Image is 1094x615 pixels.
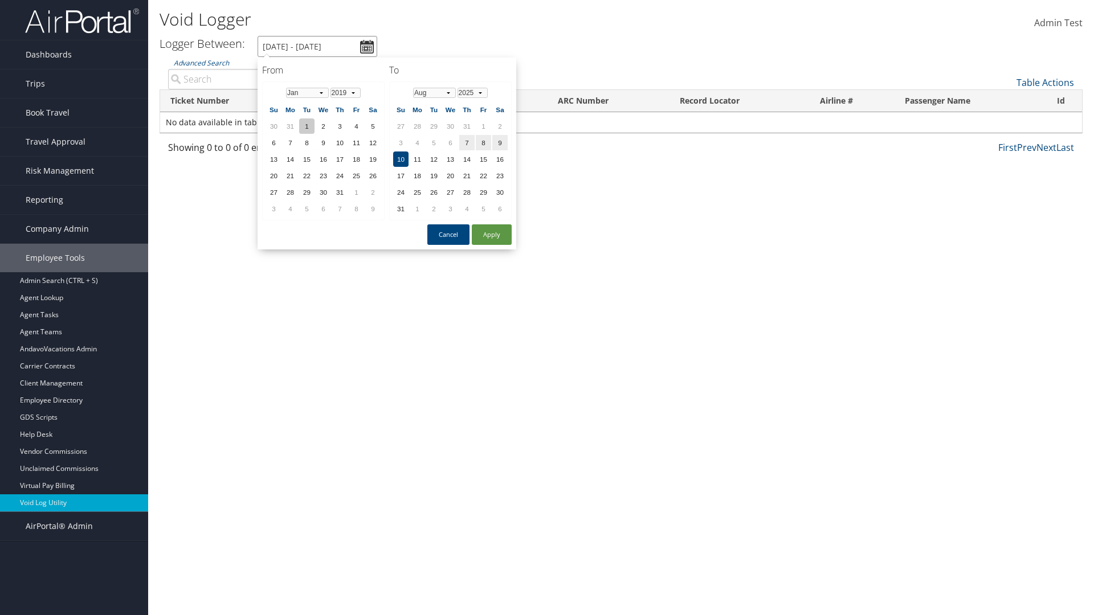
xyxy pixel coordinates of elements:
td: 30 [443,118,458,134]
td: 3 [393,135,409,150]
td: 21 [459,168,475,183]
span: Reporting [26,186,63,214]
td: 18 [349,151,364,167]
td: 31 [393,201,409,216]
a: Advanced Search [174,58,229,68]
div: Showing 0 to 0 of 0 entries [168,141,382,160]
th: Passenger Name: activate to sort column ascending [895,90,1047,112]
td: 20 [443,168,458,183]
td: 8 [476,135,491,150]
td: 25 [410,184,425,200]
td: 5 [476,201,491,216]
td: 15 [476,151,491,167]
td: 29 [299,184,315,200]
h4: From [262,64,385,76]
img: airportal-logo.png [25,7,139,34]
th: Mo [283,102,298,117]
td: 12 [426,151,442,167]
td: 29 [426,118,442,134]
td: 23 [316,168,331,183]
td: 16 [492,151,508,167]
td: 27 [443,184,458,200]
th: Th [459,102,475,117]
input: Advanced Search [168,69,382,89]
td: 4 [459,201,475,216]
td: 11 [410,151,425,167]
td: 9 [316,135,331,150]
td: 31 [283,118,298,134]
td: 29 [476,184,491,200]
th: We [443,102,458,117]
th: Id [1047,90,1082,112]
td: 17 [393,168,409,183]
th: Su [266,102,281,117]
a: Admin Test [1034,6,1083,41]
th: Su [393,102,409,117]
th: Sa [492,102,508,117]
td: 8 [299,135,315,150]
h3: Logger Between: [160,36,245,51]
td: 1 [410,201,425,216]
a: Prev [1017,141,1036,154]
span: Book Travel [26,99,70,127]
span: Risk Management [26,157,94,185]
td: 19 [365,151,381,167]
a: Table Actions [1017,76,1074,89]
td: 8 [349,201,364,216]
th: Tu [426,102,442,117]
td: 14 [459,151,475,167]
td: 28 [283,184,298,200]
td: 21 [283,168,298,183]
button: Cancel [427,224,470,245]
td: 7 [283,135,298,150]
td: 6 [266,135,281,150]
td: 6 [316,201,331,216]
td: 3 [332,118,348,134]
td: 11 [349,135,364,150]
td: 30 [266,118,281,134]
td: 7 [459,135,475,150]
span: Dashboards [26,40,72,69]
th: ARC Number: activate to sort column ascending [548,90,670,112]
td: 24 [393,184,409,200]
td: 7 [332,201,348,216]
td: 22 [299,168,315,183]
td: 1 [349,184,364,200]
td: 2 [365,184,381,200]
th: We [316,102,331,117]
td: 2 [426,201,442,216]
td: 10 [332,135,348,150]
td: 5 [365,118,381,134]
td: 17 [332,151,348,167]
td: 12 [365,135,381,150]
th: Tu [299,102,315,117]
span: Employee Tools [26,244,85,272]
td: 5 [426,135,442,150]
th: Record Locator: activate to sort column ascending [670,90,810,112]
a: Last [1056,141,1074,154]
th: Fr [476,102,491,117]
td: 31 [459,118,475,134]
td: 26 [426,184,442,200]
td: 24 [332,168,348,183]
td: 9 [492,135,508,150]
span: Travel Approval [26,128,85,156]
h4: To [389,64,512,76]
th: Fr [349,102,364,117]
input: [DATE] - [DATE] [258,36,377,57]
td: 30 [316,184,331,200]
th: Sa [365,102,381,117]
td: 31 [332,184,348,200]
td: 3 [266,201,281,216]
td: 18 [410,168,425,183]
h1: Void Logger [160,7,775,31]
td: 1 [299,118,315,134]
td: 4 [410,135,425,150]
td: 27 [266,184,281,200]
td: 14 [283,151,298,167]
th: Airline #: activate to sort column ascending [810,90,895,112]
td: 27 [393,118,409,134]
td: 30 [492,184,508,200]
td: 4 [349,118,364,134]
td: 28 [459,184,475,200]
